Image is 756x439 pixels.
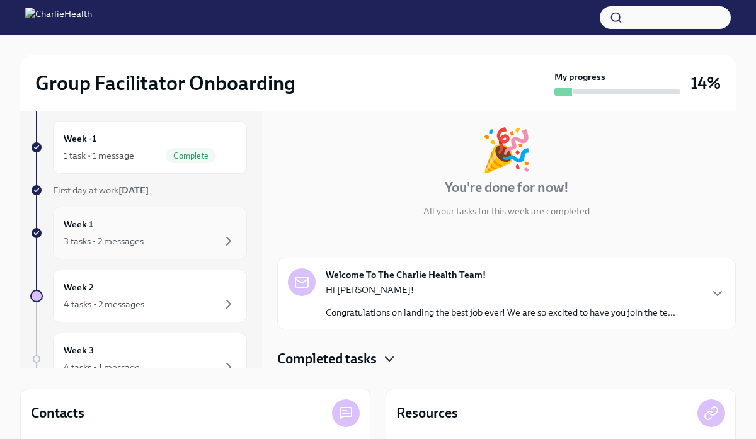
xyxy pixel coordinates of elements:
[30,270,247,322] a: Week 24 tasks • 2 messages
[326,306,675,319] p: Congratulations on landing the best job ever! We are so excited to have you join the te...
[166,151,216,161] span: Complete
[690,72,721,94] h3: 14%
[277,350,377,368] h4: Completed tasks
[64,298,144,311] div: 4 tasks • 2 messages
[326,268,486,281] strong: Welcome To The Charlie Health Team!
[64,235,144,248] div: 3 tasks • 2 messages
[53,185,149,196] span: First day at work
[64,343,94,357] h6: Week 3
[30,207,247,259] a: Week 13 tasks • 2 messages
[35,71,295,96] h2: Group Facilitator Onboarding
[30,184,247,197] a: First day at work[DATE]
[423,205,590,217] p: All your tasks for this week are completed
[25,8,92,28] img: CharlieHealth
[481,129,532,171] div: 🎉
[64,217,93,231] h6: Week 1
[64,361,140,373] div: 4 tasks • 1 message
[64,280,94,294] h6: Week 2
[277,350,736,368] div: Completed tasks
[326,283,675,296] p: Hi [PERSON_NAME]!
[64,132,96,145] h6: Week -1
[64,149,134,162] div: 1 task • 1 message
[118,185,149,196] strong: [DATE]
[396,404,458,423] h4: Resources
[30,333,247,385] a: Week 34 tasks • 1 message
[31,404,84,423] h4: Contacts
[445,178,569,197] h4: You're done for now!
[30,121,247,174] a: Week -11 task • 1 messageComplete
[554,71,605,83] strong: My progress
